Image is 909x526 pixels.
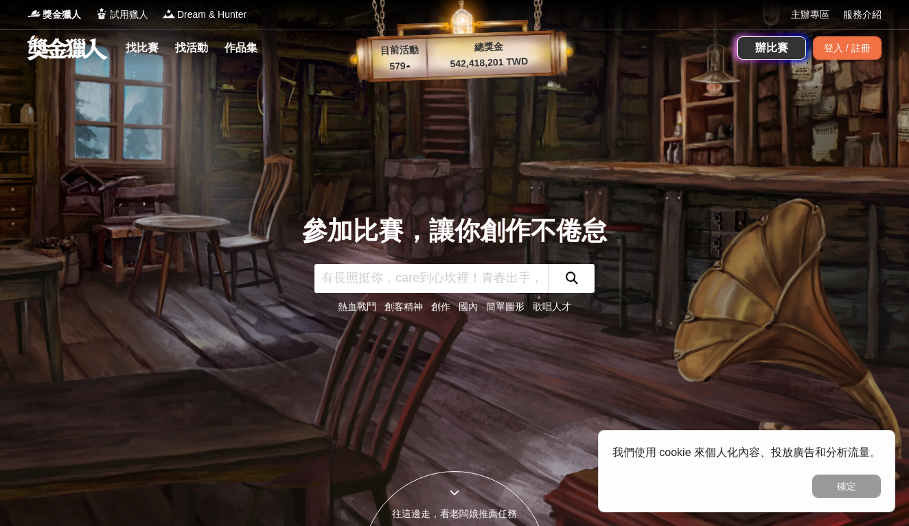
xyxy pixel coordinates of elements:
a: 創客精神 [384,301,423,312]
a: Logo獎金獵人 [27,8,81,22]
a: 找活動 [170,38,214,58]
a: Logo試用獵人 [95,8,148,22]
a: 創作 [431,301,450,312]
a: 國內 [459,301,478,312]
img: Logo [162,7,176,21]
a: LogoDream & Hunter [162,8,246,22]
p: 579 ▴ [372,58,428,75]
p: 總獎金 [426,38,551,56]
a: 作品集 [219,38,263,58]
div: 登入 / 註冊 [813,36,882,60]
a: 歌唱人才 [533,301,571,312]
a: 主辦專區 [791,8,829,22]
span: 我們使用 cookie 來個人化內容、投放廣告和分析流量。 [612,446,881,458]
div: 往這邊走，看老闆娘推薦任務 [363,507,546,521]
input: 有長照挺你，care到心坎裡！青春出手，拍出照顧 影音徵件活動 [314,264,548,293]
span: Dream & Hunter [177,8,246,22]
button: 確定 [812,475,881,498]
img: Logo [27,7,41,21]
a: 簡單圖形 [486,301,525,312]
a: 熱血戰鬥 [338,301,376,312]
a: 辦比賽 [737,36,806,60]
div: 參加比賽，讓你創作不倦怠 [302,212,607,250]
span: 獎金獵人 [43,8,81,22]
a: 找比賽 [120,38,164,58]
span: 試用獵人 [110,8,148,22]
p: 目前活動 [371,43,427,59]
p: 542,418,201 TWD [427,53,551,72]
img: Logo [95,7,108,21]
a: 服務介紹 [843,8,882,22]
